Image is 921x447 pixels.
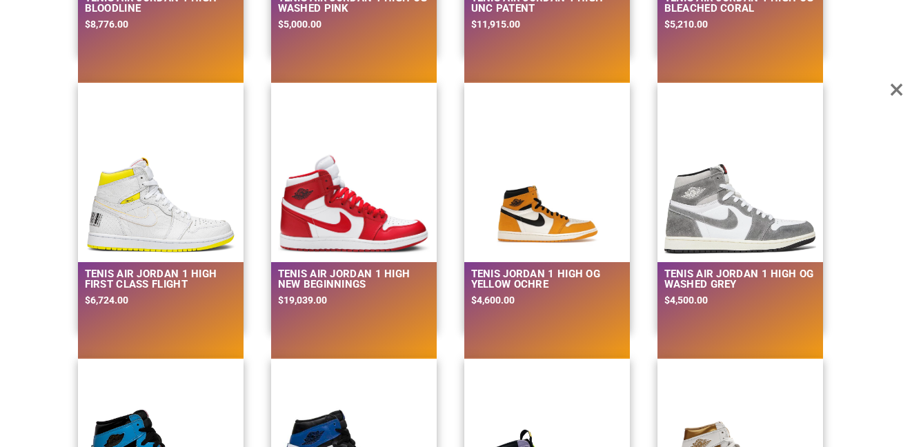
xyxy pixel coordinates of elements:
a: Tenis Air Jordan 1 High New BeginningsTenis Air Jordan 1 High New Beginnings$19,039.00 [271,81,437,330]
span: $5,210.00 [664,19,708,30]
span: $19,039.00 [278,295,327,306]
span: $4,600.00 [471,295,515,306]
img: Tenis Air Jordan 1 High New Beginnings [278,154,430,254]
span: $5,000.00 [278,19,321,30]
a: TENIS JORDAN 1 HIGH OG YELLOW OCHRETENIS JORDAN 1 HIGH OG YELLOW OCHRE$4,600.00 [464,81,630,330]
span: $8,776.00 [85,19,128,30]
h2: Tenis Air Jordan 1 High New Beginnings [278,269,430,290]
span: Close Overlay [889,69,904,110]
h2: Tenis Air Jordan 1 High First Class Flight [85,269,237,290]
img: Tenis Air Jordan 1 High First Class Flight [85,156,237,253]
a: Tenis Air Jordan 1 High First Class FlightTenis Air Jordan 1 High First Class Flight$6,724.00 [78,81,244,330]
span: $4,500.00 [664,295,708,306]
h2: TENIS JORDAN 1 HIGH OG YELLOW OCHRE [471,269,623,290]
a: Tenis Air Jordan 1 High Og Washed GreyTenis Air Jordan 1 High Og Washed Grey$4,500.00 [657,81,823,330]
span: $11,915.00 [471,19,520,30]
span: $6,724.00 [85,295,128,306]
h2: Tenis Air Jordan 1 High Og Washed Grey [664,269,816,290]
img: TENIS JORDAN 1 HIGH OG YELLOW OCHRE [471,173,623,253]
img: Tenis Air Jordan 1 High Og Washed Grey [664,164,816,253]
